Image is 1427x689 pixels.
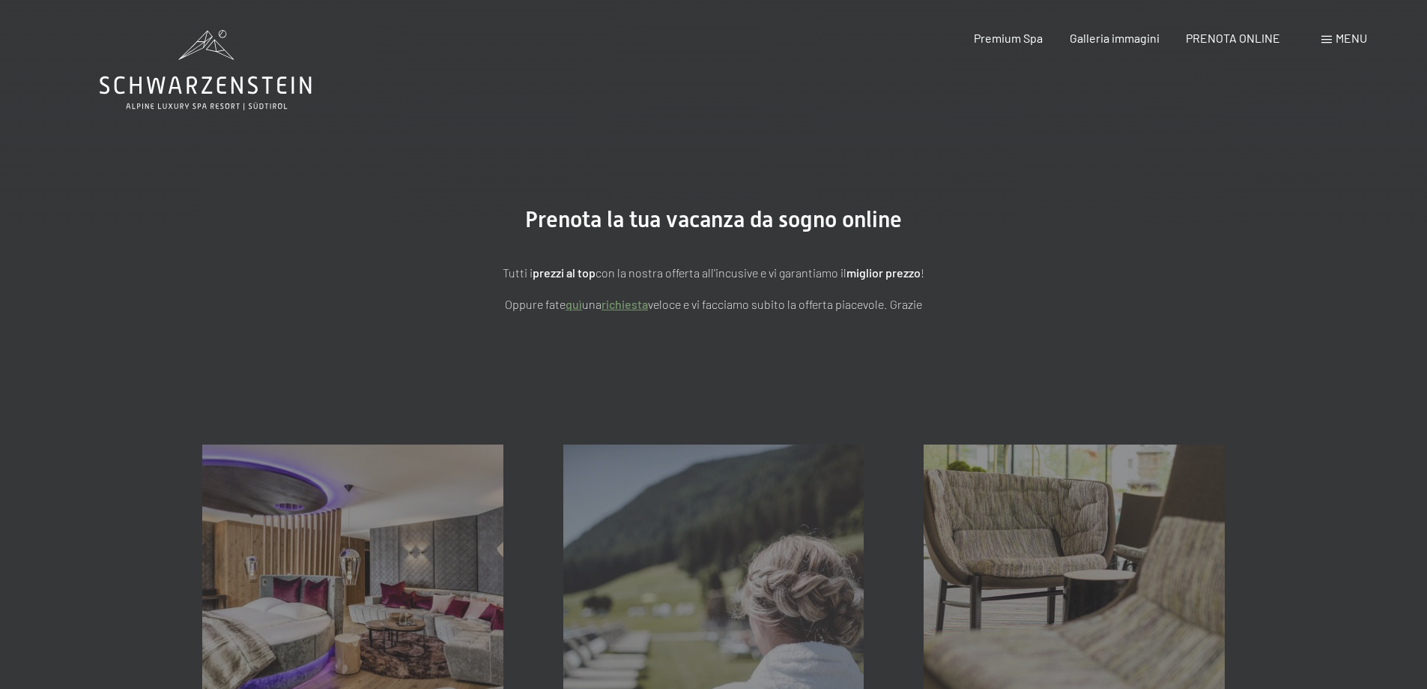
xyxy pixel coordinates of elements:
a: Premium Spa [974,31,1043,45]
span: Prenota la tua vacanza da sogno online [525,206,902,232]
p: Oppure fate una veloce e vi facciamo subito la offerta piacevole. Grazie [339,295,1088,314]
strong: prezzi al top [533,265,596,280]
p: Tutti i con la nostra offerta all'incusive e vi garantiamo il ! [339,263,1088,283]
strong: miglior prezzo [846,265,921,280]
a: PRENOTA ONLINE [1186,31,1280,45]
a: richiesta [602,297,648,311]
span: Menu [1336,31,1367,45]
a: Galleria immagini [1070,31,1160,45]
a: quì [566,297,582,311]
